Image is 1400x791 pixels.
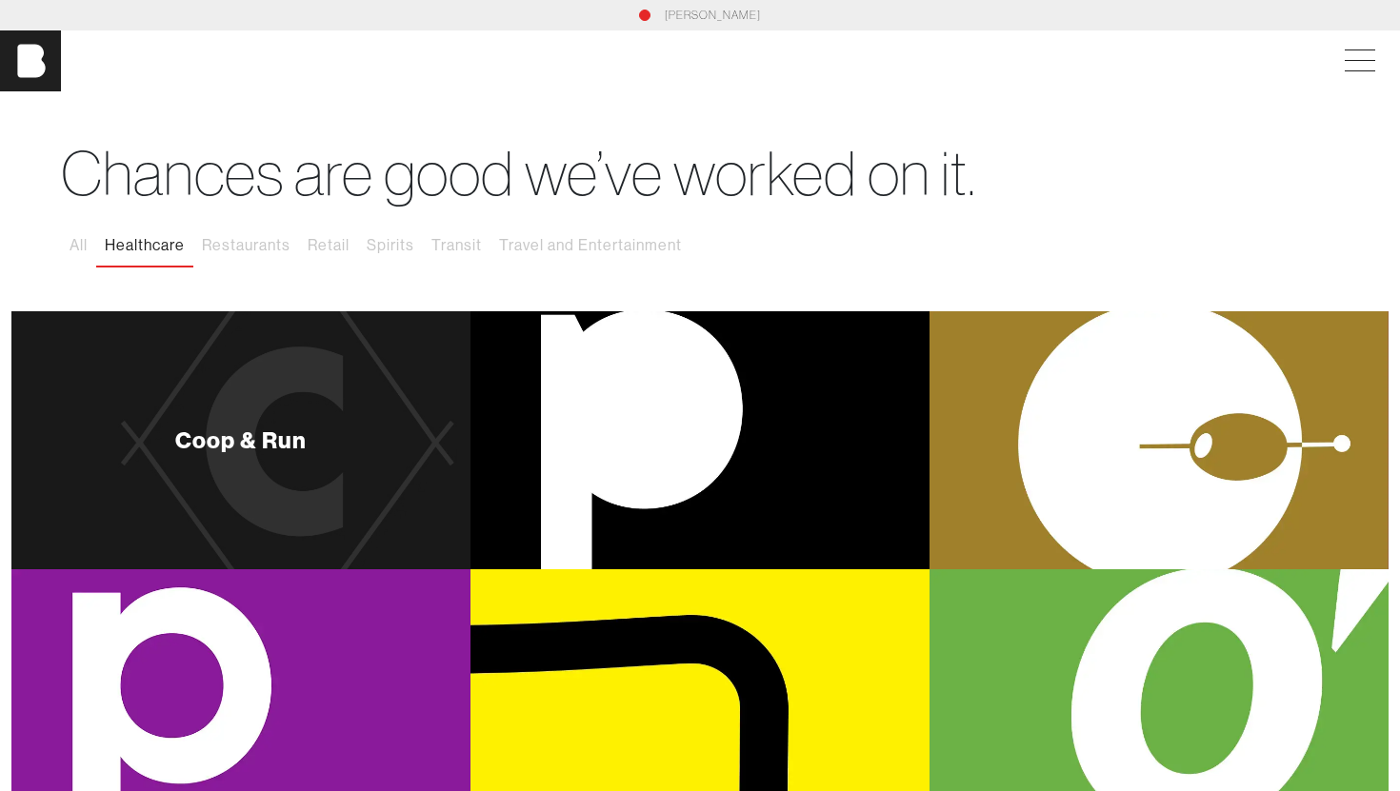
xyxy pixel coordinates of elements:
[423,226,490,266] button: Transit
[665,7,761,24] a: [PERSON_NAME]
[61,137,1339,210] h1: Chances are good we’ve worked on it.
[175,428,307,451] div: Coop & Run
[299,226,358,266] button: Retail
[96,226,193,266] button: Healthcare
[358,226,423,266] button: Spirits
[11,311,470,569] a: Coop & Run
[61,226,96,266] button: All
[193,226,299,266] button: Restaurants
[490,226,690,266] button: Travel and Entertainment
